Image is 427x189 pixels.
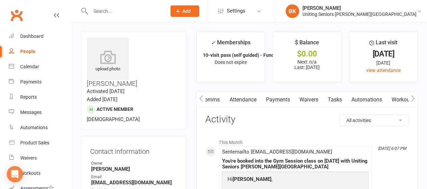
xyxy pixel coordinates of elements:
div: Memberships [211,38,250,51]
a: Clubworx [8,7,25,24]
strong: 10-visit pass (self guided) - Funded (CHSP... [203,52,297,58]
a: Workouts [9,166,71,181]
span: Sent email to [EMAIL_ADDRESS][DOMAIN_NAME] [222,149,332,155]
p: Hi , [225,175,365,185]
a: Waivers [294,92,323,108]
a: Payments [261,92,294,108]
div: BK [286,4,299,18]
div: Messages [20,110,42,115]
a: Workouts [386,92,419,108]
div: Product Sales [20,140,49,145]
time: Added [DATE] [87,96,117,102]
div: Calendar [20,64,39,69]
div: Workouts [20,170,41,176]
div: Owner [91,160,177,167]
div: Uniting Seniors [PERSON_NAME][GEOGRAPHIC_DATA] [302,11,417,17]
div: Automations [20,125,48,130]
span: [DEMOGRAPHIC_DATA] [87,116,140,122]
div: $0.00 [279,50,335,57]
a: Attendance [224,92,261,108]
h3: Activity [205,114,409,125]
span: Settings [227,3,245,19]
button: Add [170,5,199,17]
li: This Month [205,135,409,146]
a: Messages [9,105,71,120]
div: You're booked into the Gym Session class on [DATE] with Uniting Seniors [PERSON_NAME][GEOGRAPHIC_... [222,158,369,170]
strong: [PERSON_NAME] [91,166,177,172]
a: Automations [9,120,71,135]
div: People [20,49,35,54]
a: Comms [196,92,224,108]
span: Does not expire [215,60,247,65]
div: [DATE] [355,59,411,67]
span: Active member [97,107,133,112]
div: [PERSON_NAME] [302,5,417,11]
div: Payments [20,79,42,85]
a: Product Sales [9,135,71,150]
div: Waivers [20,155,37,161]
p: Next: n/a Last: [DATE] [279,59,335,70]
i: [DATE] 6:07 PM [378,146,406,151]
div: Dashboard [20,33,44,39]
div: Last visit [369,38,397,50]
a: Dashboard [9,29,71,44]
div: $ Balance [295,38,319,50]
a: Waivers [9,150,71,166]
strong: [PERSON_NAME] [232,176,271,182]
strong: [EMAIL_ADDRESS][DOMAIN_NAME] [91,180,177,186]
div: [DATE] [355,50,411,57]
a: People [9,44,71,59]
span: Add [182,8,191,14]
time: Activated [DATE] [87,88,125,94]
div: Reports [20,94,37,100]
input: Search... [88,6,162,16]
a: Reports [9,90,71,105]
a: Payments [9,74,71,90]
a: Calendar [9,59,71,74]
i: ✓ [211,40,215,46]
a: Tasks [323,92,346,108]
a: view attendance [366,68,401,73]
div: Open Intercom Messenger [7,166,23,182]
h3: [PERSON_NAME] [87,38,181,87]
div: upload photo [87,50,129,73]
div: Email [91,174,177,180]
a: Automations [346,92,386,108]
h3: Contact information [90,145,177,155]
